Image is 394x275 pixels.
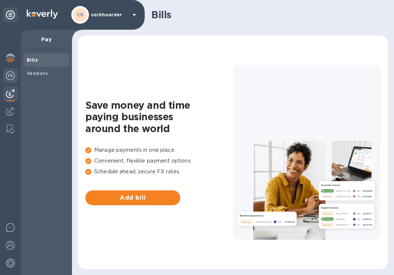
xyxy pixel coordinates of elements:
p: Pay [27,36,66,43]
b: CR [77,12,84,17]
h1: Save money and time paying businesses around the world [85,99,233,135]
button: Add bill [85,190,180,205]
img: Foreign exchange [6,71,15,80]
p: corkhoarder [91,12,128,17]
b: Bills [27,57,38,63]
p: Manage payments in one place. [85,146,233,154]
p: Schedule ahead, secure FX rates. [85,168,233,176]
b: Vendors [27,71,48,76]
img: Logo [27,10,58,19]
span: Add bill [91,193,174,202]
h1: Bills [151,9,382,21]
div: Unpin categories [3,7,18,22]
p: Convenient, flexible payment options. [85,157,233,165]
